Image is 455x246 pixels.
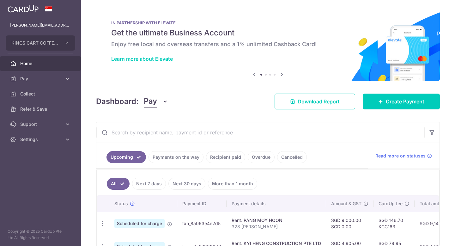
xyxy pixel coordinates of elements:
span: Home [20,60,62,67]
button: KINGS CART COFFEE PTE. LTD. [6,35,75,51]
span: Collect [20,91,62,97]
span: CardUp fee [379,200,403,207]
span: Create Payment [386,98,424,105]
a: Next 30 days [168,178,205,190]
th: Payment details [227,195,326,212]
span: Read more on statuses [375,153,426,159]
td: SGD 146.70 KCC163 [373,212,415,235]
h6: Enjoy free local and overseas transfers and a 1% unlimited Cashback Card! [111,40,425,48]
img: CardUp [8,5,39,13]
span: Pay [144,95,157,108]
p: IN PARTNERSHIP WITH ELEVATE [111,20,425,25]
span: Support [20,121,62,127]
img: Renovation banner [96,10,440,81]
span: Settings [20,136,62,143]
p: [PERSON_NAME][EMAIL_ADDRESS][DOMAIN_NAME] [10,22,71,28]
a: Create Payment [363,94,440,109]
td: SGD 9,146.70 [415,212,454,235]
a: Next 7 days [132,178,166,190]
td: SGD 9,000.00 SGD 0.00 [326,212,373,235]
span: Total amt. [420,200,440,207]
td: txn_8a063e4e2d5 [177,212,227,235]
h5: Get the ultimate Business Account [111,28,425,38]
span: Amount & GST [331,200,361,207]
p: 328 [PERSON_NAME] [232,224,321,230]
a: All [107,178,130,190]
span: Download Report [298,98,340,105]
span: Scheduled for charge [114,219,165,228]
a: Download Report [275,94,355,109]
span: Status [114,200,128,207]
span: KINGS CART COFFEE PTE. LTD. [11,40,58,46]
span: Refer & Save [20,106,62,112]
div: Rent. PANG MOY HOON [232,217,321,224]
a: Payments on the way [149,151,203,163]
input: Search by recipient name, payment id or reference [96,122,424,143]
a: More than 1 month [208,178,257,190]
a: Learn more about Elevate [111,56,173,62]
th: Payment ID [177,195,227,212]
a: Overdue [248,151,275,163]
a: Upcoming [106,151,146,163]
a: Recipient paid [206,151,245,163]
h4: Dashboard: [96,96,139,107]
span: Pay [20,76,62,82]
a: Cancelled [277,151,307,163]
a: Read more on statuses [375,153,432,159]
button: Pay [144,95,168,108]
